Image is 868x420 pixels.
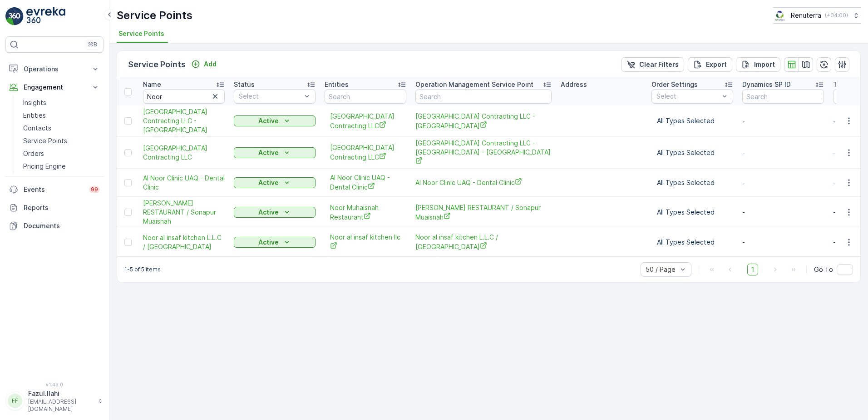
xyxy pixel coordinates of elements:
[20,160,104,173] a: Pricing Engine
[124,239,132,246] div: Toggle Row Selected
[20,96,104,109] a: Insights
[657,148,728,157] p: All Types Selected
[124,209,132,216] div: Toggle Row Selected
[657,238,728,247] p: All Types Selected
[415,112,552,130] a: Noor Al Dhaid Building Contracting LLC - Um Sequim
[234,80,255,89] p: Status
[688,57,732,72] button: Export
[24,83,85,92] p: Engagement
[24,65,85,74] p: Operations
[234,115,316,126] button: Active
[773,7,861,24] button: Renuterra(+04:00)
[143,233,225,251] span: Noor al insaf kitchen L.L.C / [GEOGRAPHIC_DATA]
[88,41,97,48] p: ⌘B
[738,228,829,256] td: -
[143,174,225,192] a: Al Noor Clinic UAQ - Dental Clinic
[415,89,552,104] input: Search
[738,169,829,197] td: -
[742,80,791,89] p: Dynamics SP ID
[23,149,44,158] p: Orders
[234,237,316,248] button: Active
[143,199,225,226] span: [PERSON_NAME] RESTAURANT / Sonapur Muaisnah
[330,233,401,251] a: Noor al insaf kitchen llc
[330,112,401,130] span: [GEOGRAPHIC_DATA] Contracting LLC
[747,264,758,275] span: 1
[24,185,84,194] p: Events
[143,199,225,226] a: NOOR MUHAISNAH RESTAURANT / Sonapur Muaisnah
[124,266,161,273] p: 1-5 of 5 items
[657,116,728,125] p: All Types Selected
[415,203,552,222] span: [PERSON_NAME] RESTAURANT / Sonapur Muaisnah
[5,199,104,217] a: Reports
[258,148,279,157] p: Active
[791,11,821,20] p: Renuterra
[23,136,67,145] p: Service Points
[415,233,552,251] a: Noor al insaf kitchen L.L.C / Ras Al Khor
[415,178,552,187] a: Al Noor Clinic UAQ - Dental Clinic
[118,29,164,38] span: Service Points
[330,143,401,162] span: [GEOGRAPHIC_DATA] Contracting LLC
[325,80,349,89] p: Entities
[738,137,829,169] td: -
[143,144,225,162] a: Noor Al Dhaid Building Contracting LLC
[325,89,406,104] input: Search
[738,197,829,228] td: -
[258,238,279,247] p: Active
[5,217,104,235] a: Documents
[28,398,94,413] p: [EMAIL_ADDRESS][DOMAIN_NAME]
[736,57,780,72] button: Import
[258,208,279,217] p: Active
[5,389,104,413] button: FFFazul.Ilahi[EMAIL_ADDRESS][DOMAIN_NAME]
[28,389,94,398] p: Fazul.Ilahi
[26,7,65,25] img: logo_light-DOdMpM7g.png
[24,221,100,230] p: Documents
[754,60,775,69] p: Import
[5,7,24,25] img: logo
[8,394,22,408] div: FF
[143,107,225,135] span: [GEOGRAPHIC_DATA] Contracting LLC - [GEOGRAPHIC_DATA]
[330,173,401,192] a: Al Noor Clinic UAQ - Dental Clinic
[415,80,533,89] p: Operation Management Service Point
[773,10,787,20] img: Screenshot_2024-07-26_at_13.33.01.png
[651,80,698,89] p: Order Settings
[258,178,279,187] p: Active
[258,116,279,125] p: Active
[204,60,217,69] p: Add
[143,233,225,251] a: Noor al insaf kitchen L.L.C / Ras Al Khor
[117,8,192,23] p: Service Points
[24,203,100,212] p: Reports
[5,60,104,78] button: Operations
[639,60,679,69] p: Clear Filters
[23,98,46,107] p: Insights
[825,12,848,19] p: ( +04:00 )
[415,203,552,222] a: NOOR MUHAISNAH RESTAURANT / Sonapur Muaisnah
[143,89,225,104] input: Search
[330,112,401,130] a: Noor Al Dhaid Building Contracting LLC
[561,80,587,89] p: Address
[187,59,220,70] button: Add
[415,139,552,166] a: Noor Al Dhaid Building Contracting LLC - Dubai International Academy - Emirates Hills
[330,203,401,222] span: Noor Muhaisnah Restaurant
[20,109,104,122] a: Entities
[124,179,132,186] div: Toggle Row Selected
[656,92,719,101] p: Select
[657,208,728,217] p: All Types Selected
[23,111,46,120] p: Entities
[234,207,316,218] button: Active
[20,147,104,160] a: Orders
[5,382,104,387] span: v 1.49.0
[742,89,824,104] input: Search
[621,57,684,72] button: Clear Filters
[143,144,225,162] span: [GEOGRAPHIC_DATA] Contracting LLC
[23,162,66,171] p: Pricing Engine
[330,143,401,162] a: Noor Al Dhaid Building Contracting LLC
[657,178,728,187] p: All Types Selected
[143,107,225,135] a: Noor Al Dhaid Building Contracting LLC - Um Sequim
[706,60,727,69] p: Export
[5,180,104,199] a: Events99
[738,105,829,137] td: -
[415,139,552,166] span: [GEOGRAPHIC_DATA] Contracting LLC - [GEOGRAPHIC_DATA] - [GEOGRAPHIC_DATA]
[143,80,161,89] p: Name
